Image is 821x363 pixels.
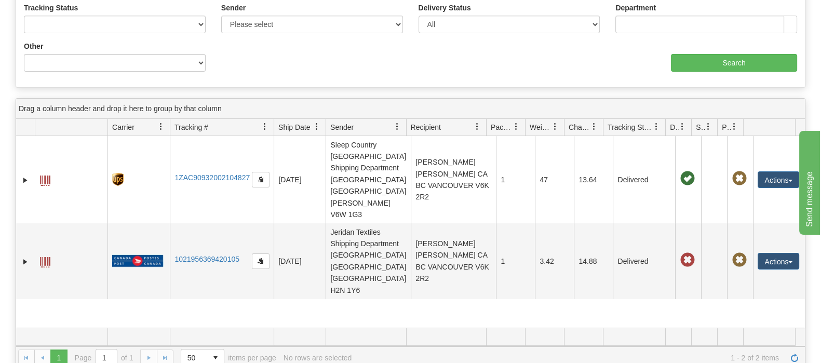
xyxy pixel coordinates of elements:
[585,118,603,136] a: Charge filter column settings
[326,136,411,223] td: Sleep Country [GEOGRAPHIC_DATA] Shipping Department [GEOGRAPHIC_DATA] [GEOGRAPHIC_DATA][PERSON_NA...
[699,118,717,136] a: Shipment Issues filter column settings
[112,122,134,132] span: Carrier
[16,99,805,119] div: grid grouping header
[326,223,411,299] td: Jeridan Textiles Shipping Department [GEOGRAPHIC_DATA] [GEOGRAPHIC_DATA] [GEOGRAPHIC_DATA] H2N 1Y6
[411,136,496,223] td: [PERSON_NAME] [PERSON_NAME] CA BC VANCOUVER V6K 2R2
[496,136,535,223] td: 1
[411,223,496,299] td: [PERSON_NAME] [PERSON_NAME] CA BC VANCOUVER V6K 2R2
[535,136,574,223] td: 47
[613,136,675,223] td: Delivered
[24,3,78,13] label: Tracking Status
[535,223,574,299] td: 3.42
[674,118,691,136] a: Delivery Status filter column settings
[221,3,246,13] label: Sender
[732,253,746,267] span: Pickup Not Assigned
[696,122,705,132] span: Shipment Issues
[680,171,694,186] span: On time
[20,257,31,267] a: Expand
[574,223,613,299] td: 14.88
[112,173,123,186] img: 8 - UPS
[20,175,31,185] a: Expand
[615,3,656,13] label: Department
[496,223,535,299] td: 1
[274,136,326,223] td: [DATE]
[648,118,665,136] a: Tracking Status filter column settings
[388,118,406,136] a: Sender filter column settings
[732,171,746,186] span: Pickup Not Assigned
[671,54,797,72] input: Search
[613,223,675,299] td: Delivered
[546,118,564,136] a: Weight filter column settings
[308,118,326,136] a: Ship Date filter column settings
[24,41,43,51] label: Other
[278,122,310,132] span: Ship Date
[40,171,50,187] a: Label
[680,253,694,267] span: Late
[758,253,799,270] button: Actions
[419,3,471,13] label: Delivery Status
[608,122,653,132] span: Tracking Status
[507,118,525,136] a: Packages filter column settings
[468,118,486,136] a: Recipient filter column settings
[722,122,731,132] span: Pickup Status
[152,118,170,136] a: Carrier filter column settings
[284,354,352,362] div: No rows are selected
[274,223,326,299] td: [DATE]
[797,128,820,234] iframe: chat widget
[252,172,270,187] button: Copy to clipboard
[725,118,743,136] a: Pickup Status filter column settings
[411,122,441,132] span: Recipient
[187,353,201,363] span: 50
[530,122,551,132] span: Weight
[330,122,354,132] span: Sender
[40,252,50,269] a: Label
[758,171,799,188] button: Actions
[112,254,163,267] img: 20 - Canada Post
[359,354,779,362] span: 1 - 2 of 2 items
[252,253,270,269] button: Copy to clipboard
[574,136,613,223] td: 13.64
[256,118,274,136] a: Tracking # filter column settings
[491,122,513,132] span: Packages
[569,122,590,132] span: Charge
[670,122,679,132] span: Delivery Status
[174,255,239,263] a: 1021956369420105
[174,173,250,182] a: 1ZAC90932002104827
[174,122,208,132] span: Tracking #
[8,6,96,19] div: Send message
